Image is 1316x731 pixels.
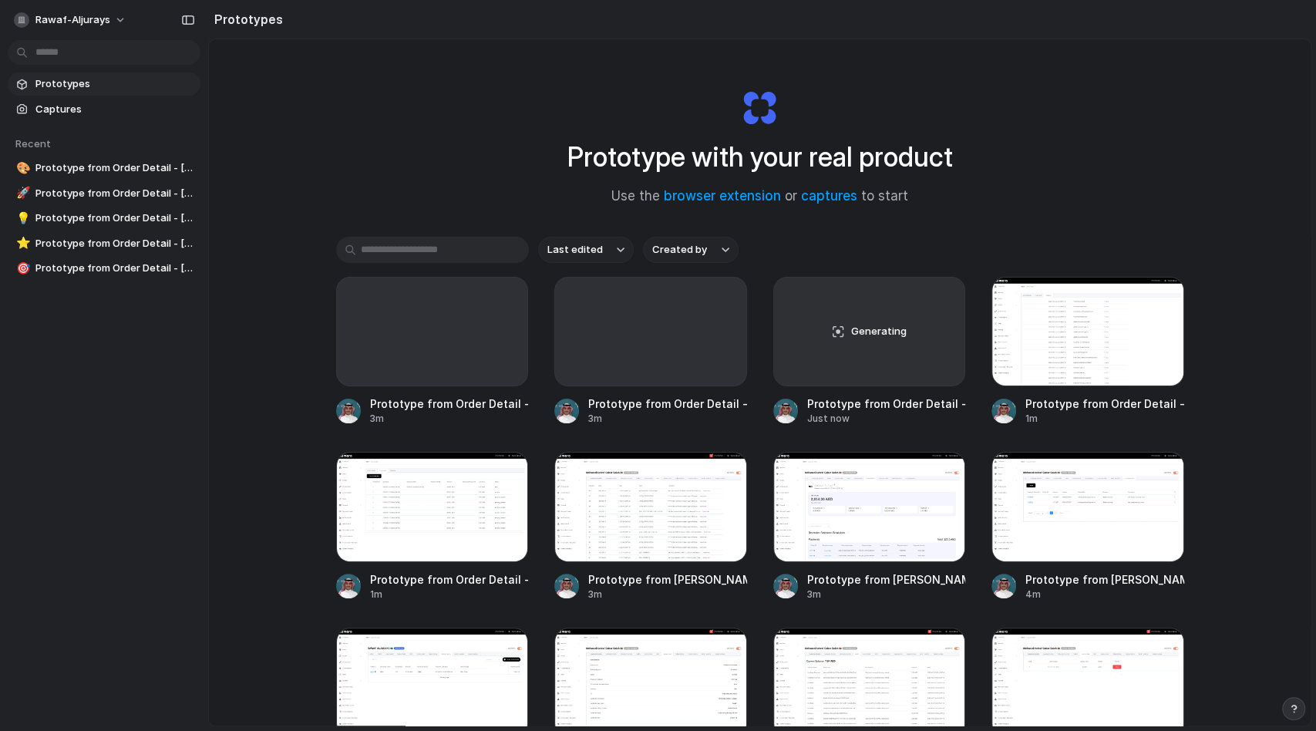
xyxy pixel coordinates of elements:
a: Prototypes [8,72,200,96]
a: Prototype from Order Detail - Tamara CS Admin Panel v3Prototype from Order Detail - [PERSON_NAME]... [991,277,1184,426]
a: 🎯Prototype from Order Detail - [PERSON_NAME] CS Admin Panel v2 [8,257,200,280]
button: 🎨 [14,160,29,176]
button: Last edited [538,237,634,263]
span: Created by [652,242,707,258]
span: Prototype from Order Detail - [PERSON_NAME] CS Admin Panel v3 [35,236,194,251]
a: Captures [8,98,200,121]
span: Prototype from Order Detail - [PERSON_NAME] CS Admin Panel [35,160,194,176]
a: 🚀Prototype from Order Detail - [PERSON_NAME] CS Admin Panel [8,182,200,205]
a: ⭐Prototype from Order Detail - [PERSON_NAME] CS Admin Panel v3 [8,232,200,255]
div: 3m [807,588,966,601]
div: Just now [807,412,966,426]
div: 1m [1025,412,1184,426]
a: Prototype from Order Detail - [PERSON_NAME] CS Admin Panel3m [336,277,529,426]
button: rawaf-aljurays [8,8,134,32]
span: Prototype from Order Detail - [PERSON_NAME] CS Admin Panel [35,211,194,226]
button: ⭐ [14,236,29,251]
div: Prototype from [PERSON_NAME] - Paying Members [588,571,747,588]
div: Prototype from Order Detail - [PERSON_NAME] CS Admin Panel v2 [370,571,529,588]
span: Prototype from Order Detail - [PERSON_NAME] CS Admin Panel [35,186,194,201]
span: Captures [35,102,194,117]
div: 🎨 [16,160,27,177]
a: Prototype from Mohaned G. Saleh – Paying MembersPrototype from [PERSON_NAME] – Paying Members4m [991,452,1184,601]
button: Created by [643,237,739,263]
div: 🚀 [16,184,27,202]
span: Prototypes [35,76,194,92]
span: Last edited [547,242,603,258]
span: Generating [851,324,907,339]
a: 🎨Prototype from Order Detail - [PERSON_NAME] CS Admin Panel [8,157,200,180]
span: Recent [15,137,51,150]
div: ⭐ [16,234,27,252]
span: Prototype from Order Detail - [PERSON_NAME] CS Admin Panel v2 [35,261,194,276]
div: Prototype from Order Detail - [PERSON_NAME] CS Admin Panel [370,396,529,412]
button: 🚀 [14,186,29,201]
a: Prototype from Mohaned G. Saleh - Paying MembersPrototype from [PERSON_NAME] - Paying Members3m [773,452,966,601]
a: browser extension [664,188,781,204]
a: Prototype from Mohaned G. Saleh - Paying MembersPrototype from [PERSON_NAME] - Paying Members3m [554,452,747,601]
a: Prototype from Order Detail - Tamara CS Admin Panel v2Prototype from Order Detail - [PERSON_NAME]... [336,452,529,601]
div: 3m [370,412,529,426]
a: Prototype from Order Detail - [PERSON_NAME] CS Admin Panel3m [554,277,747,426]
div: 3m [588,412,747,426]
a: captures [801,188,857,204]
div: 3m [588,588,747,601]
a: GeneratingPrototype from Order Detail - [PERSON_NAME] CS Admin PanelJust now [773,277,966,426]
h2: Prototypes [208,10,283,29]
div: 🎯 [16,260,27,278]
div: Prototype from [PERSON_NAME] – Paying Members [1025,571,1184,588]
a: 💡Prototype from Order Detail - [PERSON_NAME] CS Admin Panel [8,207,200,230]
h1: Prototype with your real product [567,136,953,177]
div: Prototype from Order Detail - [PERSON_NAME] CS Admin Panel [807,396,966,412]
span: rawaf-aljurays [35,12,110,28]
div: 1m [370,588,529,601]
div: Prototype from Order Detail - [PERSON_NAME] CS Admin Panel v3 [1025,396,1184,412]
span: Use the or to start [611,187,908,207]
button: 🎯 [14,261,29,276]
div: Prototype from Order Detail - [PERSON_NAME] CS Admin Panel [588,396,747,412]
div: 4m [1025,588,1184,601]
div: 💡 [16,210,27,227]
div: Prototype from [PERSON_NAME] - Paying Members [807,571,966,588]
button: 💡 [14,211,29,226]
